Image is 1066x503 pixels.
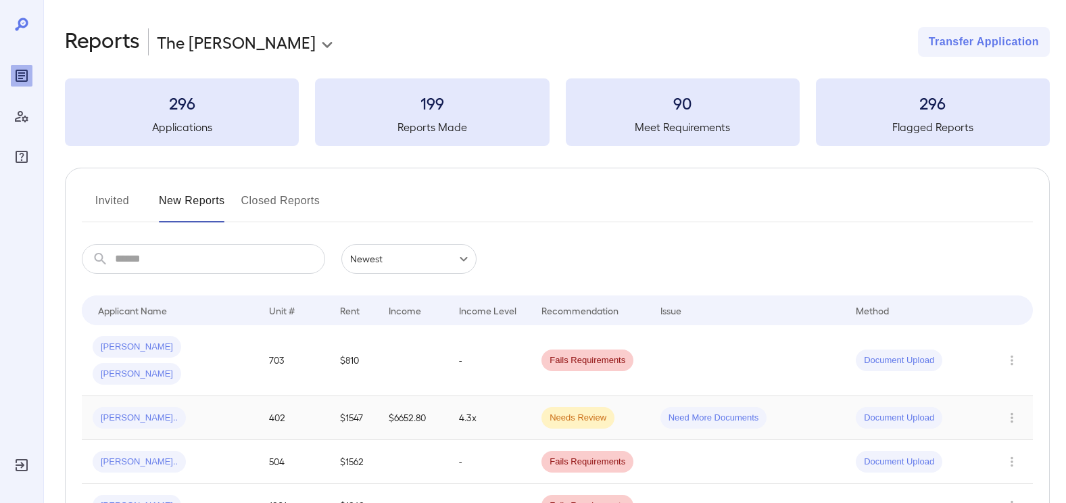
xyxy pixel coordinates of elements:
[816,92,1050,114] h3: 296
[258,396,329,440] td: 402
[1001,350,1023,371] button: Row Actions
[11,105,32,127] div: Manage Users
[541,456,633,469] span: Fails Requirements
[541,354,633,367] span: Fails Requirements
[159,190,225,222] button: New Reports
[157,31,316,53] p: The [PERSON_NAME]
[378,396,448,440] td: $6652.80
[1001,451,1023,473] button: Row Actions
[1001,407,1023,429] button: Row Actions
[918,27,1050,57] button: Transfer Application
[98,302,167,318] div: Applicant Name
[82,190,143,222] button: Invited
[258,440,329,484] td: 504
[329,440,378,484] td: $1562
[448,396,531,440] td: 4.3x
[856,456,942,469] span: Document Upload
[11,146,32,168] div: FAQ
[93,368,181,381] span: [PERSON_NAME]
[65,92,299,114] h3: 296
[269,302,295,318] div: Unit #
[448,325,531,396] td: -
[93,456,186,469] span: [PERSON_NAME]..
[329,325,378,396] td: $810
[541,412,614,425] span: Needs Review
[329,396,378,440] td: $1547
[65,119,299,135] h5: Applications
[856,354,942,367] span: Document Upload
[11,65,32,87] div: Reports
[340,302,362,318] div: Rent
[389,302,421,318] div: Income
[315,92,549,114] h3: 199
[241,190,320,222] button: Closed Reports
[11,454,32,476] div: Log Out
[660,302,682,318] div: Issue
[93,341,181,354] span: [PERSON_NAME]
[448,440,531,484] td: -
[258,325,329,396] td: 703
[93,412,186,425] span: [PERSON_NAME]..
[315,119,549,135] h5: Reports Made
[341,244,477,274] div: Newest
[65,78,1050,146] summary: 296Applications199Reports Made90Meet Requirements296Flagged Reports
[541,302,619,318] div: Recommendation
[856,412,942,425] span: Document Upload
[566,92,800,114] h3: 90
[566,119,800,135] h5: Meet Requirements
[65,27,140,57] h2: Reports
[856,302,889,318] div: Method
[660,412,767,425] span: Need More Documents
[459,302,516,318] div: Income Level
[816,119,1050,135] h5: Flagged Reports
